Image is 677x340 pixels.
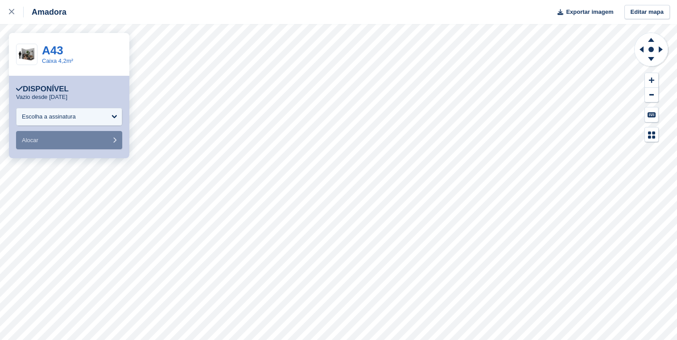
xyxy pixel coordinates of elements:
[16,131,122,149] button: Alocar
[22,112,76,121] div: Escolha a assinatura
[645,127,658,142] button: Map Legend
[645,107,658,122] button: Keyboard Shortcuts
[645,73,658,88] button: Zoom In
[17,47,37,62] img: 40-sqft-unit.jpg
[42,57,73,64] a: Caixa 4,2m²
[22,137,38,143] span: Alocar
[566,8,613,16] span: Exportar imagem
[16,94,67,101] p: Vazio desde [DATE]
[645,88,658,102] button: Zoom Out
[42,44,63,57] a: A43
[23,85,69,93] font: Disponível
[624,5,670,20] a: Editar mapa
[24,7,66,17] div: Amadora
[552,5,613,20] button: Exportar imagem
